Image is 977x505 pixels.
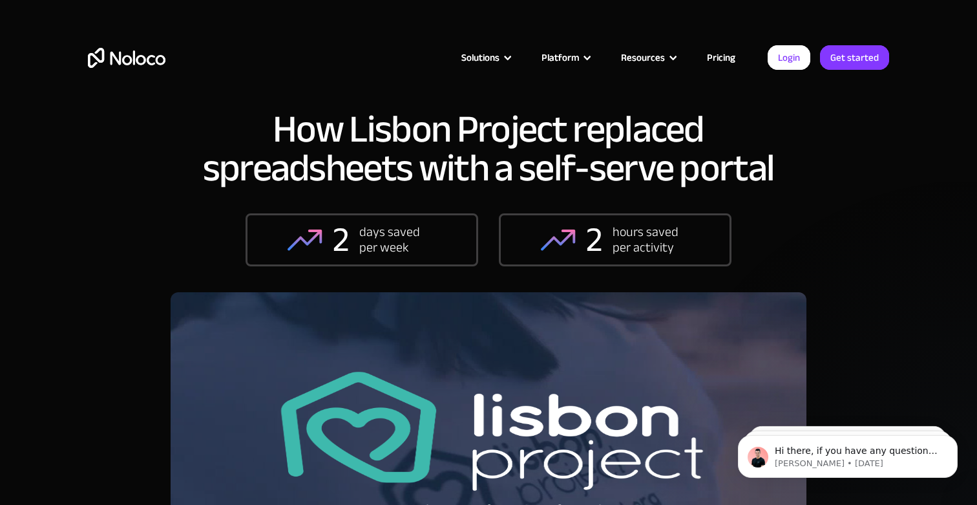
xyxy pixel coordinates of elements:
a: Login [768,45,810,70]
a: Get started [820,45,889,70]
div: Solutions [445,49,525,66]
a: home [88,48,165,68]
div: hours saved per activity [613,224,690,255]
div: Resources [621,49,665,66]
a: Pricing [691,49,751,66]
div: Platform [541,49,579,66]
div: Resources [605,49,691,66]
div: Solutions [461,49,499,66]
iframe: Intercom notifications message [719,408,977,499]
h1: How Lisbon Project replaced spreadsheets with a self-serve portal [171,110,806,188]
div: 2 [333,220,349,259]
div: days saved per week [359,224,437,255]
div: Platform [525,49,605,66]
div: 2 [586,220,602,259]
